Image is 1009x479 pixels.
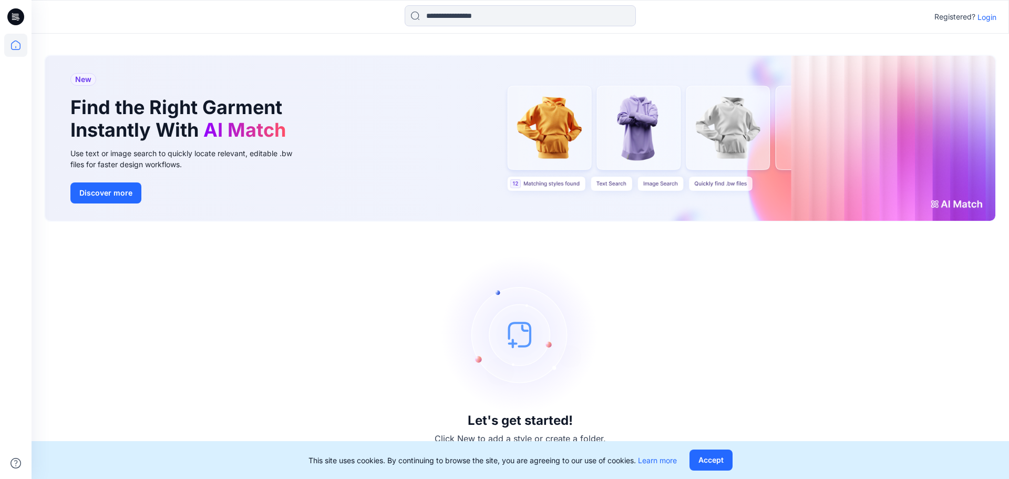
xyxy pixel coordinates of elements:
p: Registered? [934,11,975,23]
span: AI Match [203,118,286,141]
a: Learn more [638,456,677,465]
span: New [75,73,91,86]
div: Use text or image search to quickly locate relevant, editable .bw files for faster design workflows. [70,148,307,170]
p: This site uses cookies. By continuing to browse the site, you are agreeing to our use of cookies. [308,455,677,466]
p: Login [977,12,996,23]
h3: Let's get started! [468,413,573,428]
button: Accept [689,450,733,471]
img: empty-state-image.svg [441,256,599,413]
h1: Find the Right Garment Instantly With [70,96,291,141]
button: Discover more [70,182,141,203]
p: Click New to add a style or create a folder. [435,432,606,445]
